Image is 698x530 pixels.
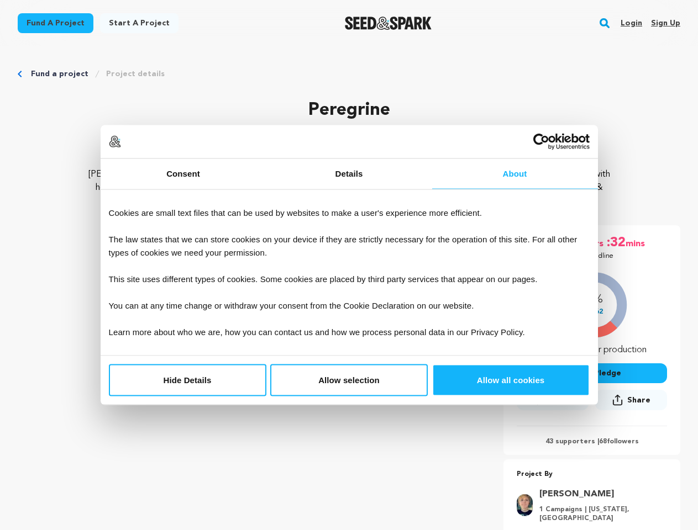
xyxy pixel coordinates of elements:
[345,17,432,30] a: Seed&Spark Homepage
[18,68,680,79] div: Breadcrumb
[18,132,680,146] p: [GEOGRAPHIC_DATA], [US_STATE] | Film Short
[599,438,607,445] span: 68
[18,146,680,159] p: Drama, Nature
[595,390,667,410] button: Share
[84,168,614,208] p: [PERSON_NAME] is about [PERSON_NAME], a dancer who recently got rejected by her dream school and ...
[539,505,660,523] p: 1 Campaigns | [US_STATE], [GEOGRAPHIC_DATA]
[539,487,660,501] a: Goto Emery Jones profile
[621,14,642,32] a: Login
[626,234,647,252] span: mins
[517,494,533,516] img: eadefbd78977f432.jpg
[31,68,88,79] a: Fund a project
[100,13,179,33] a: Start a project
[517,468,667,481] p: Project By
[18,97,680,124] p: Peregrine
[109,364,266,396] button: Hide Details
[606,234,626,252] span: :32
[432,159,598,189] a: About
[18,13,93,33] a: Fund a project
[432,364,590,396] button: Allow all cookies
[627,395,650,406] span: Share
[101,159,266,189] a: Consent
[106,68,165,79] a: Project details
[651,14,680,32] a: Sign up
[103,193,595,352] div: Cookies are small text files that can be used by websites to make a user's experience more effici...
[266,159,432,189] a: Details
[517,437,667,446] p: 43 supporters | followers
[493,134,590,150] a: Usercentrics Cookiebot - opens in a new window
[590,234,606,252] span: hrs
[345,17,432,30] img: Seed&Spark Logo Dark Mode
[595,390,667,415] span: Share
[109,135,121,147] img: logo
[270,364,428,396] button: Allow selection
